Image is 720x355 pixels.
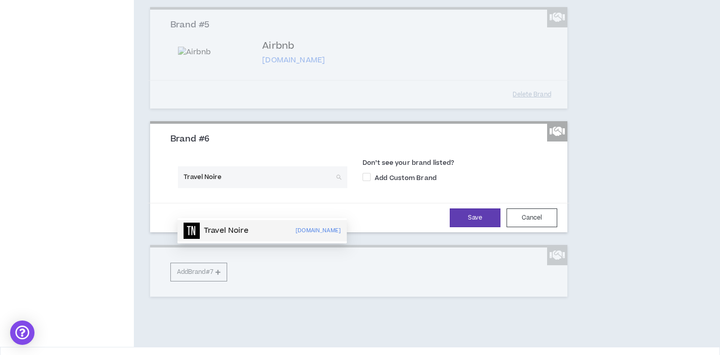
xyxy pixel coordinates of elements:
[170,134,555,145] h3: Brand #6
[363,158,555,171] label: Don’t see your brand listed?
[184,223,200,239] img: travelnoire.com
[204,226,248,236] p: Travel Noire
[10,321,34,345] div: Open Intercom Messenger
[507,208,557,227] button: Cancel
[296,225,341,236] p: [DOMAIN_NAME]
[450,208,500,227] button: Save
[371,173,441,183] span: Add Custom Brand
